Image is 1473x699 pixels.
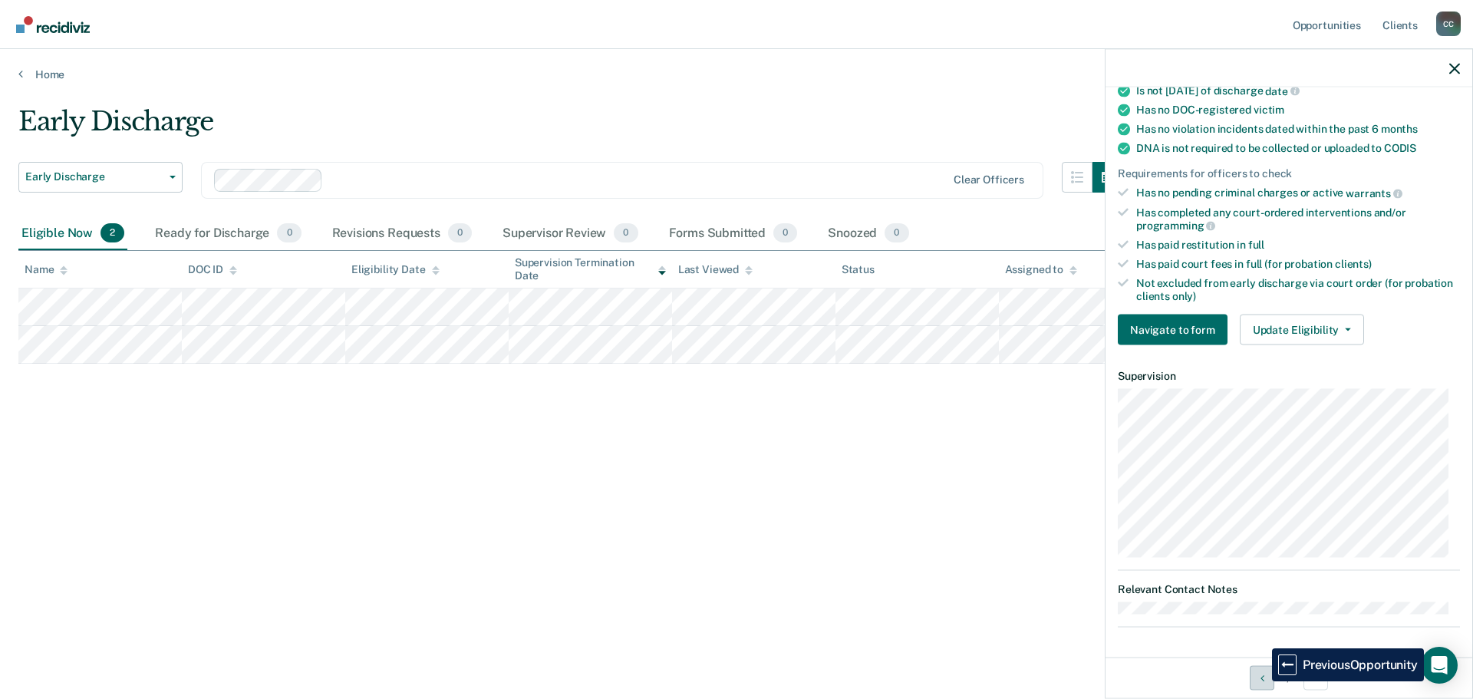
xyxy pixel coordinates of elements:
div: Snoozed [825,217,911,251]
div: DOC ID [188,263,237,276]
button: Profile dropdown button [1436,12,1461,36]
span: CODIS [1384,142,1416,154]
div: Is not [DATE] of discharge [1136,84,1460,97]
span: only) [1172,289,1196,302]
span: full [1248,239,1264,251]
div: Early Discharge [18,106,1123,150]
div: Last Viewed [678,263,753,276]
div: Ready for Discharge [152,217,304,251]
div: Open Intercom Messenger [1421,647,1458,684]
img: Recidiviz [16,16,90,33]
div: Supervision Termination Date [515,256,666,282]
div: Has no violation incidents dated within the past 6 [1136,123,1460,136]
div: Has no pending criminal charges or active [1136,186,1460,200]
div: DNA is not required to be collected or uploaded to [1136,142,1460,155]
div: C C [1436,12,1461,36]
span: warrants [1346,186,1402,199]
div: 2 / 2 [1106,657,1472,697]
div: Has no DOC-registered [1136,104,1460,117]
span: 0 [448,223,472,243]
span: 0 [277,223,301,243]
div: Eligible Now [18,217,127,251]
div: Requirements for officers to check [1118,167,1460,180]
span: months [1381,123,1418,135]
div: Forms Submitted [666,217,801,251]
dt: Supervision [1118,370,1460,383]
span: 0 [614,223,638,243]
span: Early Discharge [25,170,163,183]
div: Has completed any court-ordered interventions and/or [1136,206,1460,232]
div: Revisions Requests [329,217,475,251]
span: 2 [101,223,124,243]
div: Status [842,263,875,276]
button: Previous Opportunity [1250,665,1274,690]
div: Eligibility Date [351,263,440,276]
span: 0 [885,223,908,243]
div: Assigned to [1005,263,1077,276]
button: Next Opportunity [1303,665,1328,690]
button: Update Eligibility [1240,315,1364,345]
span: clients) [1335,257,1372,269]
div: Not excluded from early discharge via court order (for probation clients [1136,276,1460,302]
span: date [1265,84,1299,97]
div: Has paid restitution in [1136,239,1460,252]
a: Navigate to form link [1118,315,1234,345]
span: 0 [773,223,797,243]
div: Has paid court fees in full (for probation [1136,257,1460,270]
button: Navigate to form [1118,315,1227,345]
div: Clear officers [954,173,1024,186]
span: victim [1254,104,1284,116]
div: Supervisor Review [499,217,641,251]
a: Home [18,68,1455,81]
div: Name [25,263,68,276]
span: programming [1136,219,1215,232]
dt: Relevant Contact Notes [1118,582,1460,595]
